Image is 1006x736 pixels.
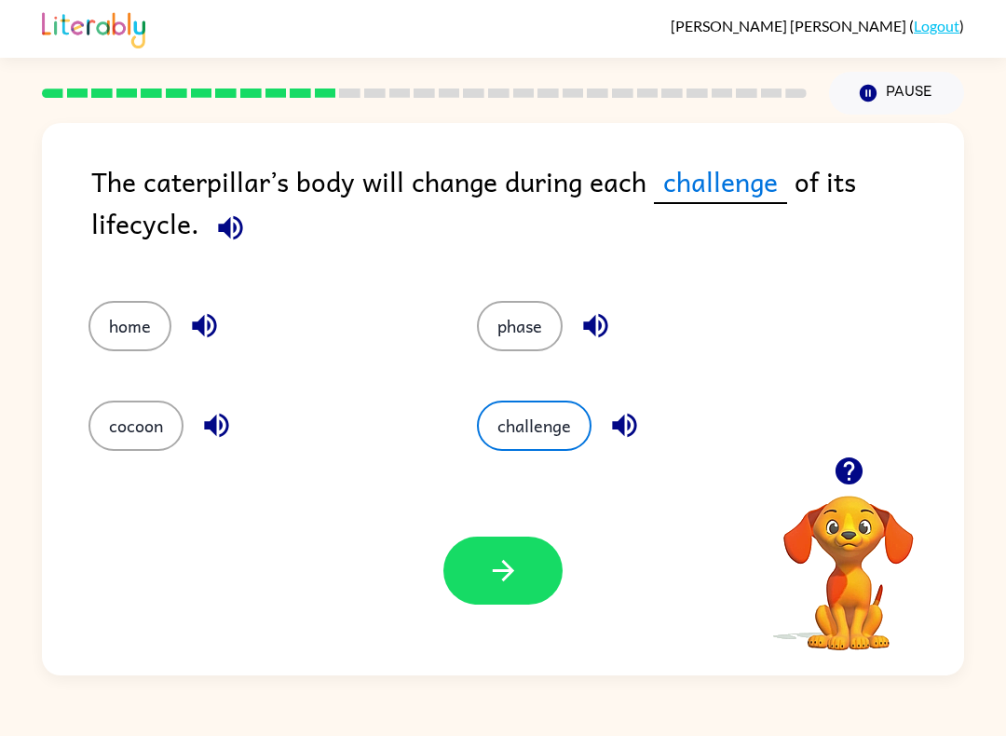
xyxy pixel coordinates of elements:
a: Logout [914,17,959,34]
img: Literably [42,7,145,48]
span: [PERSON_NAME] [PERSON_NAME] [671,17,909,34]
div: The caterpillar’s body will change during each of its lifecycle. [91,160,964,264]
button: cocoon [88,401,184,451]
button: Pause [829,72,964,115]
video: Your browser must support playing .mp4 files to use Literably. Please try using another browser. [755,467,942,653]
button: phase [477,301,563,351]
button: home [88,301,171,351]
div: ( ) [671,17,964,34]
button: challenge [477,401,591,451]
span: challenge [654,160,787,204]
